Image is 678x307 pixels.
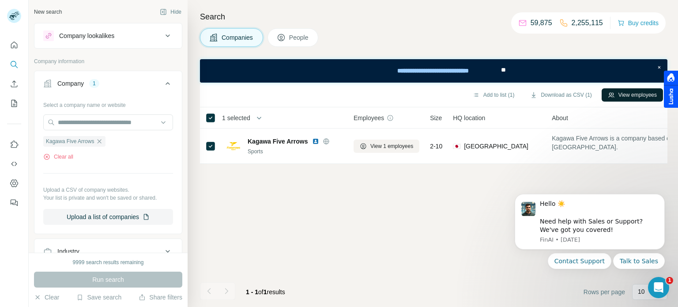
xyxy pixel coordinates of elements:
[666,277,673,284] span: 1
[453,114,485,122] span: HQ location
[43,153,73,161] button: Clear all
[370,142,413,150] span: View 1 employees
[59,31,114,40] div: Company lookalikes
[264,288,267,296] span: 1
[43,186,173,194] p: Upload a CSV of company websites.
[34,293,59,302] button: Clear
[453,142,460,151] span: 🇯🇵
[354,140,419,153] button: View 1 employees
[7,175,21,191] button: Dashboard
[648,277,669,298] iframe: Intercom live chat
[7,76,21,92] button: Enrich CSV
[618,17,659,29] button: Buy credits
[289,33,309,42] span: People
[34,25,182,46] button: Company lookalikes
[7,136,21,152] button: Use Surfe on LinkedIn
[43,194,173,202] p: Your list is private and won't be saved or shared.
[222,33,254,42] span: Companies
[430,142,442,151] span: 2-10
[46,137,94,145] span: Kagawa Five Arrows
[258,288,264,296] span: of
[572,18,603,28] p: 2,255,115
[139,293,182,302] button: Share filters
[34,241,182,262] button: Industry
[43,98,173,109] div: Select a company name or website
[73,258,144,266] div: 9999 search results remaining
[430,114,442,122] span: Size
[312,138,319,145] img: LinkedIn logo
[7,95,21,111] button: My lists
[200,59,667,83] iframe: Banner
[464,142,528,151] span: [GEOGRAPHIC_DATA]
[248,137,308,146] span: Kagawa Five Arrows
[34,8,62,16] div: New search
[7,37,21,53] button: Quick start
[467,88,521,102] button: Add to list (1)
[354,114,384,122] span: Employees
[501,183,678,303] iframe: Intercom notifications message
[43,209,173,225] button: Upload a list of companies
[34,73,182,98] button: Company1
[222,114,250,122] span: 1 selected
[226,139,241,153] img: Logo of Kagawa Five Arrows
[524,88,598,102] button: Download as CSV (1)
[246,288,258,296] span: 1 - 1
[7,57,21,72] button: Search
[248,148,343,155] div: Sports
[57,79,84,88] div: Company
[89,80,99,87] div: 1
[246,288,285,296] span: results
[34,57,182,65] p: Company information
[602,88,663,102] button: View employees
[7,156,21,172] button: Use Surfe API
[76,293,121,302] button: Save search
[7,195,21,211] button: Feedback
[154,5,188,19] button: Hide
[57,247,79,256] div: Industry
[531,18,552,28] p: 59,875
[552,114,568,122] span: About
[200,11,667,23] h4: Search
